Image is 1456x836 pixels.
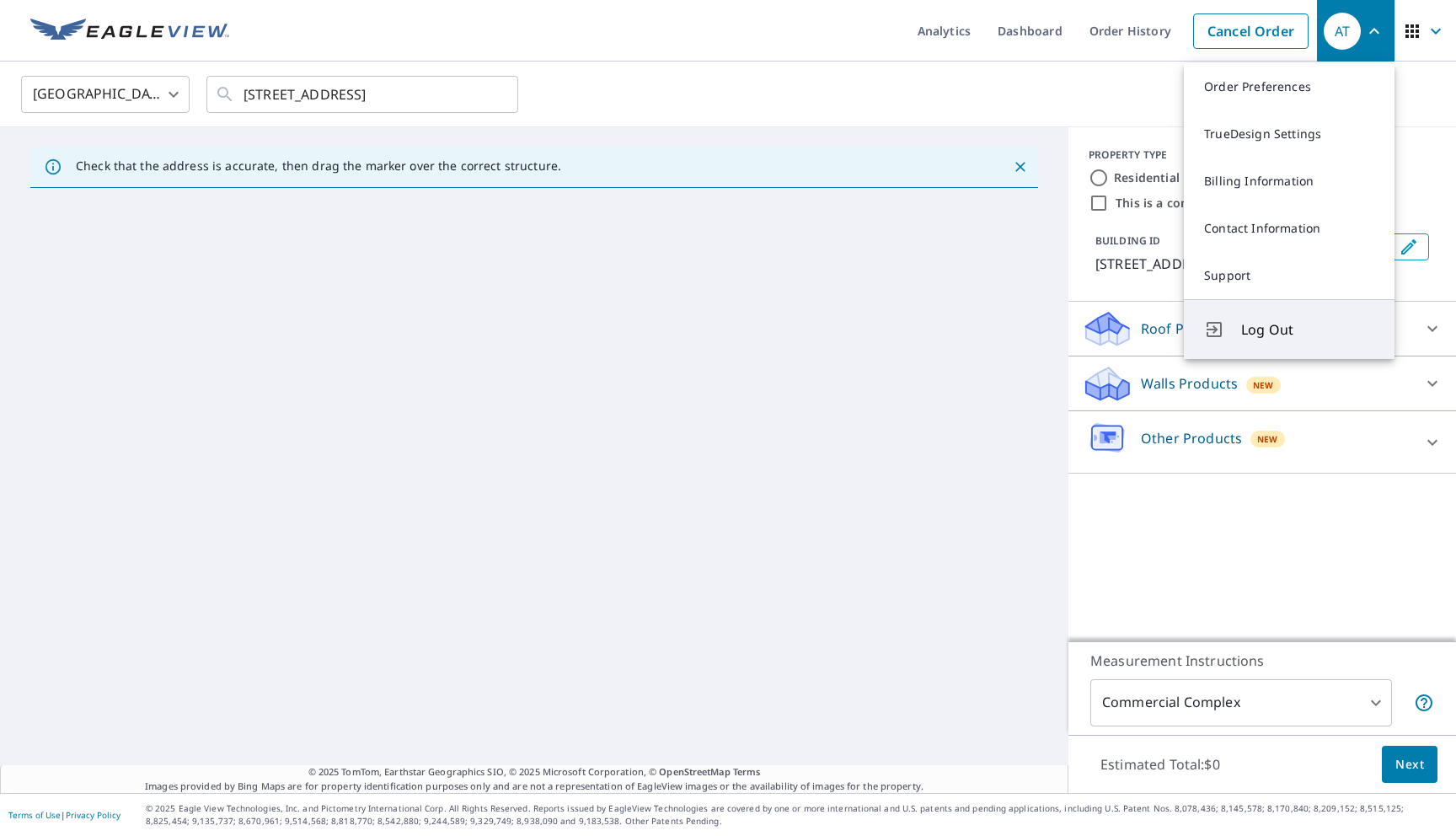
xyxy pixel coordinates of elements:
a: Cancel Order [1193,13,1309,49]
div: Other ProductsNew [1082,418,1443,466]
p: [STREET_ADDRESS] [1095,254,1382,274]
input: Search by address or latitude-longitude [244,71,484,118]
span: New [1253,378,1274,392]
button: Close [1009,156,1031,178]
div: [GEOGRAPHIC_DATA] [21,71,190,118]
a: Privacy Policy [66,809,120,821]
span: New [1257,432,1278,446]
span: Next [1395,754,1424,775]
a: Terms of Use [8,809,61,821]
div: Roof ProductsNew [1082,308,1443,349]
a: TrueDesign Settings [1184,110,1394,158]
p: Check that the address is accurate, then drag the marker over the correct structure. [76,158,561,174]
p: © 2025 Eagle View Technologies, Inc. and Pictometry International Corp. All Rights Reserved. Repo... [146,802,1448,828]
img: EV Logo [30,19,229,44]
span: Each building may require a separate measurement report; if so, your account will be billed per r... [1414,693,1434,713]
a: Billing Information [1184,158,1394,205]
div: Commercial Complex [1090,679,1392,726]
p: BUILDING ID [1095,233,1160,248]
label: This is a complex [1116,195,1217,212]
a: Support [1184,252,1394,299]
p: Other Products [1141,428,1242,448]
a: OpenStreetMap [659,765,730,778]
button: Log Out [1184,299,1394,359]
label: Residential [1114,169,1180,186]
p: Measurement Instructions [1090,651,1434,671]
span: © 2025 TomTom, Earthstar Geographics SIO, © 2025 Microsoft Corporation, © [308,765,761,780]
button: Next [1382,746,1437,784]
div: PROPERTY TYPE [1089,147,1436,163]
button: Edit building 1 [1389,233,1429,260]
span: Log Out [1241,319,1374,340]
a: Order Preferences [1184,63,1394,110]
p: Estimated Total: $0 [1087,746,1234,783]
p: Walls Products [1141,373,1238,394]
a: Contact Information [1184,205,1394,252]
p: Roof Products [1141,319,1234,339]
a: Terms [733,765,761,778]
p: | [8,810,120,820]
div: Walls ProductsNew [1082,363,1443,404]
div: AT [1324,13,1361,50]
